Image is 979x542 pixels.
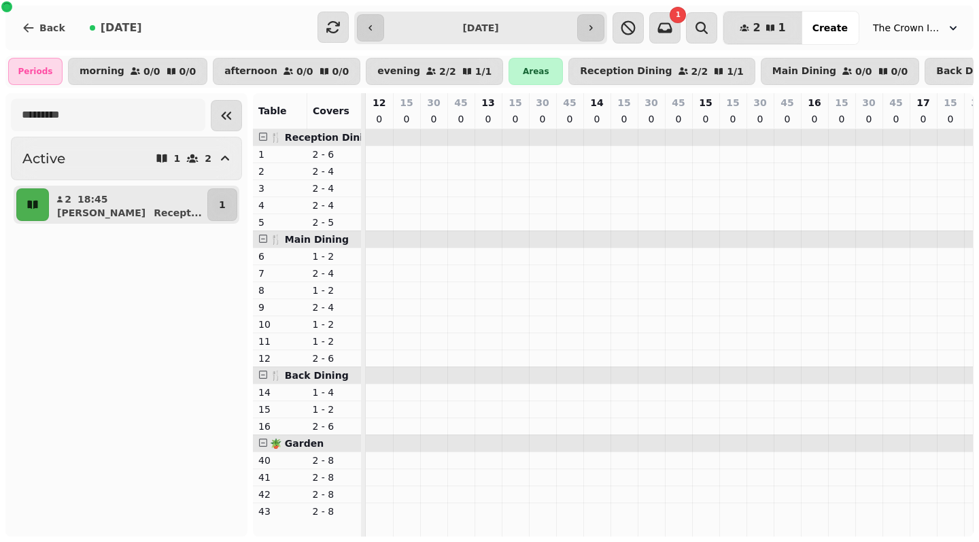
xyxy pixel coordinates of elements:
div: Periods [8,58,63,85]
p: 15 [944,96,957,109]
button: Main Dining0/00/0 [761,58,919,85]
p: 0 [918,112,929,126]
p: 12 [373,96,385,109]
p: 15 [617,96,630,109]
p: 0 [646,112,657,126]
p: 2 - 4 [313,301,356,314]
p: 4 [258,199,302,212]
p: 13 [481,96,494,109]
p: 0 [673,112,684,126]
p: 0 / 0 [143,67,160,76]
p: 16 [258,420,302,433]
p: 5 [258,216,302,229]
p: Recept ... [154,206,202,220]
p: 0 [863,112,874,126]
span: 1 [778,22,786,33]
p: 2 / 2 [691,67,708,76]
button: Collapse sidebar [211,100,242,131]
p: Main Dining [772,66,836,77]
p: 0 [945,112,956,126]
p: 15 [726,96,739,109]
p: 1 - 4 [313,386,356,399]
p: 1 - 2 [313,318,356,331]
p: 0 [456,112,466,126]
p: 0 [401,112,412,126]
p: 2 - 8 [313,488,356,501]
p: 0 [700,112,711,126]
span: The Crown Inn [873,21,941,35]
p: 30 [427,96,440,109]
span: Table [258,105,287,116]
p: 0 [727,112,738,126]
p: 6 [258,250,302,263]
p: 0 [836,112,847,126]
span: 🪴 Garden [270,438,324,449]
span: [DATE] [101,22,142,33]
p: 14 [590,96,603,109]
p: afternoon [224,66,277,77]
p: 0 [428,112,439,126]
p: 2 - 4 [313,267,356,280]
span: 🍴 Back Dining [270,370,349,381]
p: 43 [258,505,302,518]
p: 2 - 8 [313,471,356,484]
p: 17 [916,96,929,109]
p: 2 - 6 [313,352,356,365]
p: 2 - 4 [313,182,356,195]
p: 45 [889,96,902,109]
p: 2 [64,192,72,206]
div: Areas [509,58,563,85]
p: 2 - 6 [313,420,356,433]
p: 30 [645,96,657,109]
p: 1 [258,148,302,161]
p: 10 [258,318,302,331]
span: 🍴 Reception Dining [270,132,377,143]
p: 2 - 6 [313,148,356,161]
button: [DATE] [79,12,153,44]
p: morning [80,66,124,77]
p: 42 [258,488,302,501]
p: 0 [591,112,602,126]
p: 18:45 [78,192,108,206]
p: 0 [483,112,494,126]
p: 2 - 8 [313,505,356,518]
button: Back [11,12,76,44]
p: 0 [510,112,521,126]
p: 0 / 0 [332,67,349,76]
h2: Active [22,149,65,168]
p: 2 - 4 [313,165,356,178]
p: 14 [258,386,302,399]
p: 15 [835,96,848,109]
p: 45 [563,96,576,109]
p: evening [377,66,420,77]
p: 3 [258,182,302,195]
p: 8 [258,284,302,297]
p: 1 / 1 [727,67,744,76]
button: Active12 [11,137,242,180]
p: 0 [619,112,630,126]
p: 15 [699,96,712,109]
p: 45 [780,96,793,109]
p: 45 [454,96,467,109]
p: 0 [374,112,385,126]
p: 1 - 2 [313,335,356,348]
p: 2 - 8 [313,454,356,467]
p: 30 [536,96,549,109]
button: Reception Dining2/21/1 [568,58,755,85]
span: Create [812,23,848,33]
p: 2 - 5 [313,216,356,229]
button: 218:45[PERSON_NAME]Recept... [52,188,205,221]
p: 1 - 2 [313,284,356,297]
span: 2 [753,22,760,33]
span: 1 [676,12,681,18]
p: 40 [258,454,302,467]
button: 21 [723,12,802,44]
p: 2 [258,165,302,178]
p: 15 [258,403,302,416]
span: Covers [313,105,349,116]
button: 1 [207,188,237,221]
p: 0 [809,112,820,126]
p: 15 [509,96,521,109]
p: 0 [564,112,575,126]
button: The Crown Inn [865,16,968,40]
